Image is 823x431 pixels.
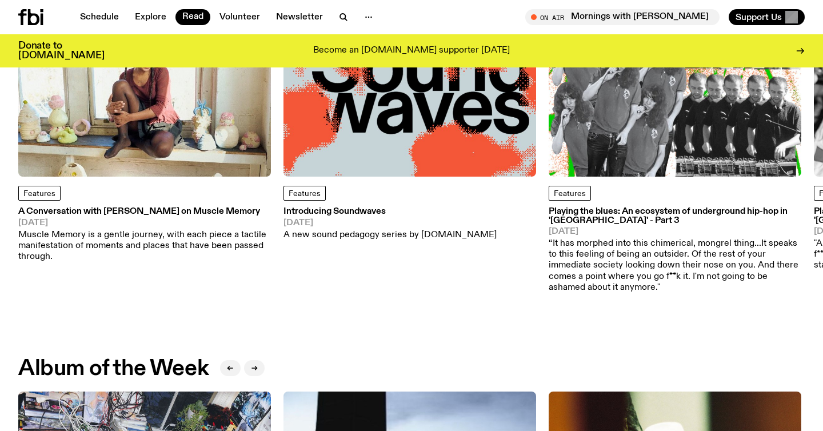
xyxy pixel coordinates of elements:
[289,190,321,198] span: Features
[18,186,61,201] a: Features
[549,238,801,293] p: “It has morphed into this chimerical, mongrel thing...It speaks to this feeling of being an outsi...
[313,46,510,56] p: Become an [DOMAIN_NAME] supporter [DATE]
[213,9,267,25] a: Volunteer
[283,207,497,241] a: Introducing Soundwaves[DATE]A new sound pedagogy series by [DOMAIN_NAME]
[18,207,271,216] h3: A Conversation with [PERSON_NAME] on Muscle Memory
[554,190,586,198] span: Features
[18,41,105,61] h3: Donate to [DOMAIN_NAME]
[549,207,801,293] a: Playing the blues: An ecosystem of underground hip-hop in '[GEOGRAPHIC_DATA]' - Part 3[DATE]“It h...
[283,230,497,241] p: A new sound pedagogy series by [DOMAIN_NAME]
[525,9,720,25] button: On AirMornings with [PERSON_NAME] / For Those I Love & DOBBY Interviews
[549,186,591,201] a: Features
[18,218,271,227] span: [DATE]
[18,230,271,263] p: Muscle Memory is a gentle journey, with each piece a tactile manifestation of moments and places ...
[283,186,326,201] a: Features
[283,218,497,227] span: [DATE]
[269,9,330,25] a: Newsletter
[283,207,497,216] h3: Introducing Soundwaves
[73,9,126,25] a: Schedule
[18,358,209,379] h2: Album of the Week
[128,9,173,25] a: Explore
[549,228,801,236] span: [DATE]
[18,207,271,262] a: A Conversation with [PERSON_NAME] on Muscle Memory[DATE]Muscle Memory is a gentle journey, with e...
[729,9,805,25] button: Support Us
[23,190,55,198] span: Features
[736,12,782,22] span: Support Us
[549,207,801,225] h3: Playing the blues: An ecosystem of underground hip-hop in '[GEOGRAPHIC_DATA]' - Part 3
[175,9,210,25] a: Read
